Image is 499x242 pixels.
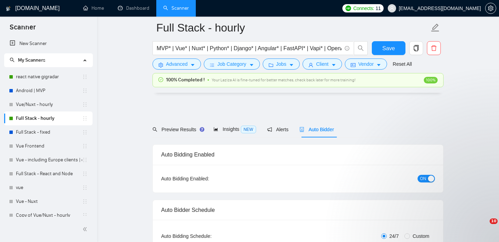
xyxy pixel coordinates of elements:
[16,167,82,181] a: Full Stack - React and Node
[345,6,351,11] img: upwork-logo.png
[210,62,215,68] span: bars
[16,139,82,153] a: Vue Frontend
[16,125,82,139] a: Full Stack - fixed
[82,199,88,204] span: holder
[376,5,381,12] span: 11
[431,23,440,32] span: edit
[485,3,496,14] button: setting
[10,37,87,51] a: New Scanner
[4,139,93,153] li: Vue Frontend
[217,60,246,68] span: Job Category
[4,181,93,195] li: vue
[409,41,423,55] button: copy
[156,19,429,36] input: Scanner name...
[4,125,93,139] li: Full Stack - fixed
[10,57,45,63] span: My Scanners
[351,62,356,68] span: idcard
[82,171,88,177] span: holder
[331,62,336,68] span: caret-down
[427,41,441,55] button: delete
[16,70,82,84] a: react native gigradar
[485,6,496,11] a: setting
[199,126,205,133] div: Tooltip anchor
[16,98,82,111] a: Vue/Nuxt - hourly
[4,98,93,111] li: Vue/Nuxt - hourly
[4,37,93,51] li: New Scanner
[299,127,334,132] span: Auto Bidder
[4,208,93,222] li: Copy of Vue/Nuxt - hourly
[475,218,492,235] iframe: Intercom live chat
[82,226,89,233] span: double-left
[16,153,82,167] a: Vue - including Europe clients | only search title
[82,74,88,80] span: holder
[410,45,423,51] span: copy
[241,126,256,133] span: NEW
[161,232,252,240] div: Auto Bidding Schedule:
[354,41,368,55] button: search
[308,62,313,68] span: user
[82,129,88,135] span: holder
[161,200,435,220] div: Auto Bidder Schedule
[213,126,256,132] span: Insights
[83,5,104,11] a: homeHome
[345,59,387,70] button: idcardVendorcaret-down
[276,60,287,68] span: Jobs
[299,127,304,132] span: robot
[16,195,82,208] a: Vue - Nuxt
[10,57,15,62] span: search
[6,3,11,14] img: logo
[4,195,93,208] li: Vue - Nuxt
[190,62,195,68] span: caret-down
[18,57,45,63] span: My Scanners
[163,5,189,11] a: searchScanner
[82,185,88,190] span: holder
[382,44,395,53] span: Save
[410,232,432,240] span: Custom
[4,111,93,125] li: Full Stack - hourly
[267,127,272,132] span: notification
[4,167,93,181] li: Full Stack - React and Node
[166,76,205,84] span: 100% Completed !
[372,41,405,55] button: Save
[376,62,381,68] span: caret-down
[316,60,329,68] span: Client
[4,153,93,167] li: Vue - including Europe clients | only search title
[16,111,82,125] a: Full Stack - hourly
[4,70,93,84] li: react native gigradar
[82,116,88,121] span: holder
[4,22,41,37] span: Scanner
[152,127,202,132] span: Preview Results
[269,62,273,68] span: folder
[424,77,438,83] span: 100%
[82,102,88,107] span: holder
[358,60,374,68] span: Vendor
[204,59,260,70] button: barsJob Categorycaret-down
[212,78,356,82] span: Your Laziza AI is fine-tuned for better matches, check back later for more training!
[267,127,289,132] span: Alerts
[353,5,374,12] span: Connects:
[263,59,300,70] button: folderJobscaret-down
[213,127,218,132] span: area-chart
[345,46,349,51] span: info-circle
[16,84,82,98] a: Android | MVP
[82,157,88,163] span: holder
[82,213,88,218] span: holder
[387,232,402,240] span: 24/7
[158,77,163,82] span: check-circle
[389,6,394,11] span: user
[152,59,201,70] button: settingAdvancedcaret-down
[393,60,412,68] a: Reset All
[16,181,82,195] a: vue
[166,60,187,68] span: Advanced
[16,208,82,222] a: Copy of Vue/Nuxt - hourly
[289,62,294,68] span: caret-down
[4,84,93,98] li: Android | MVP
[354,45,367,51] span: search
[82,143,88,149] span: holder
[157,44,342,53] input: Search Freelance Jobs...
[152,127,157,132] span: search
[490,218,498,224] span: 10
[118,5,149,11] a: dashboardDashboard
[161,175,252,182] div: Auto Bidding Enabled:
